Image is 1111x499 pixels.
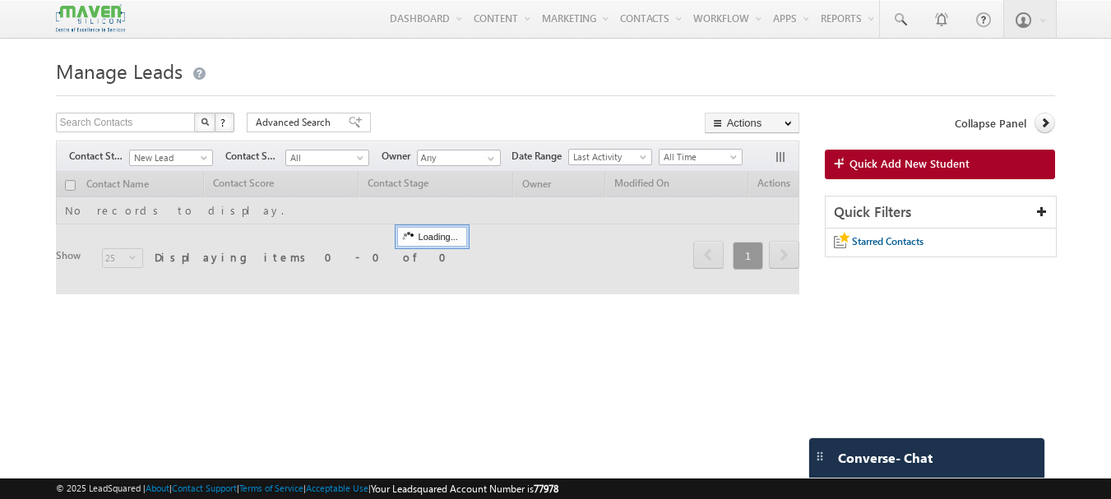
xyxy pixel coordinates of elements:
[256,115,336,130] span: Advanced Search
[225,149,285,164] span: Contact Source
[371,483,558,495] span: Your Leadsquared Account Number is
[239,483,303,493] a: Terms of Service
[382,149,417,164] span: Owner
[838,450,933,465] span: Converse - Chat
[479,150,499,167] a: Show All Items
[397,227,467,247] div: Loading...
[306,483,368,493] a: Acceptable Use
[220,115,228,129] span: ?
[146,483,169,493] a: About
[56,4,125,33] img: Custom Logo
[825,150,1056,179] a: Quick Add New Student
[568,149,652,165] a: Last Activity
[172,483,237,493] a: Contact Support
[659,149,743,165] a: All Time
[417,150,501,166] input: Type to Search
[813,450,826,463] img: carter-drag
[69,149,129,164] span: Contact Stage
[286,150,364,165] span: All
[56,58,183,84] span: Manage Leads
[569,150,647,164] span: Last Activity
[512,149,568,164] span: Date Range
[130,150,208,165] span: New Lead
[129,150,213,166] a: New Lead
[826,196,1057,229] div: Quick Filters
[215,113,234,132] button: ?
[201,118,209,126] img: Search
[852,235,924,247] span: Starred Contacts
[660,150,738,164] span: All Time
[955,116,1026,131] span: Collapse Panel
[849,156,970,171] span: Quick Add New Student
[705,113,799,133] button: Actions
[534,483,558,495] span: 77978
[285,150,369,166] a: All
[56,481,558,497] span: © 2025 LeadSquared | | | | |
